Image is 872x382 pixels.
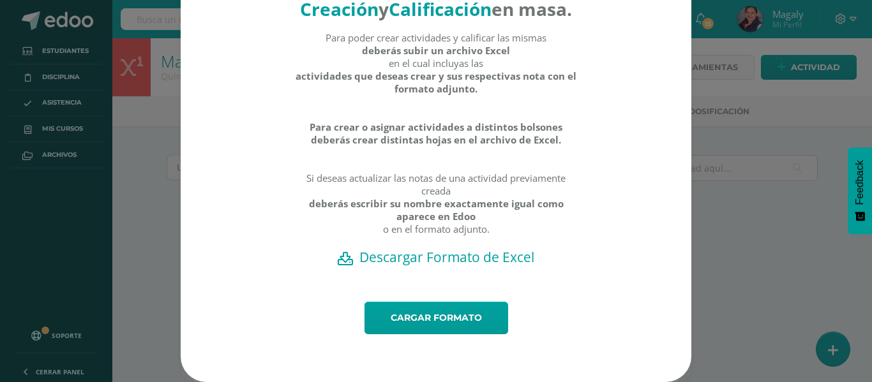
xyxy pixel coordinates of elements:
span: Feedback [854,160,866,205]
div: Para poder crear actividades y calificar las mismas en el cual incluyas las Si deseas actualizar ... [295,31,578,248]
strong: actividades que deseas crear y sus respectivas nota con el formato adjunto. [295,70,578,95]
strong: deberás escribir su nombre exactamente igual como aparece en Edoo [295,197,578,223]
a: Cargar formato [365,302,508,334]
a: Descargar Formato de Excel [203,248,669,266]
strong: Para crear o asignar actividades a distintos bolsones deberás crear distintas hojas en el archivo... [295,121,578,146]
strong: deberás subir un archivo Excel [362,44,510,57]
button: Feedback - Mostrar encuesta [848,147,872,234]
